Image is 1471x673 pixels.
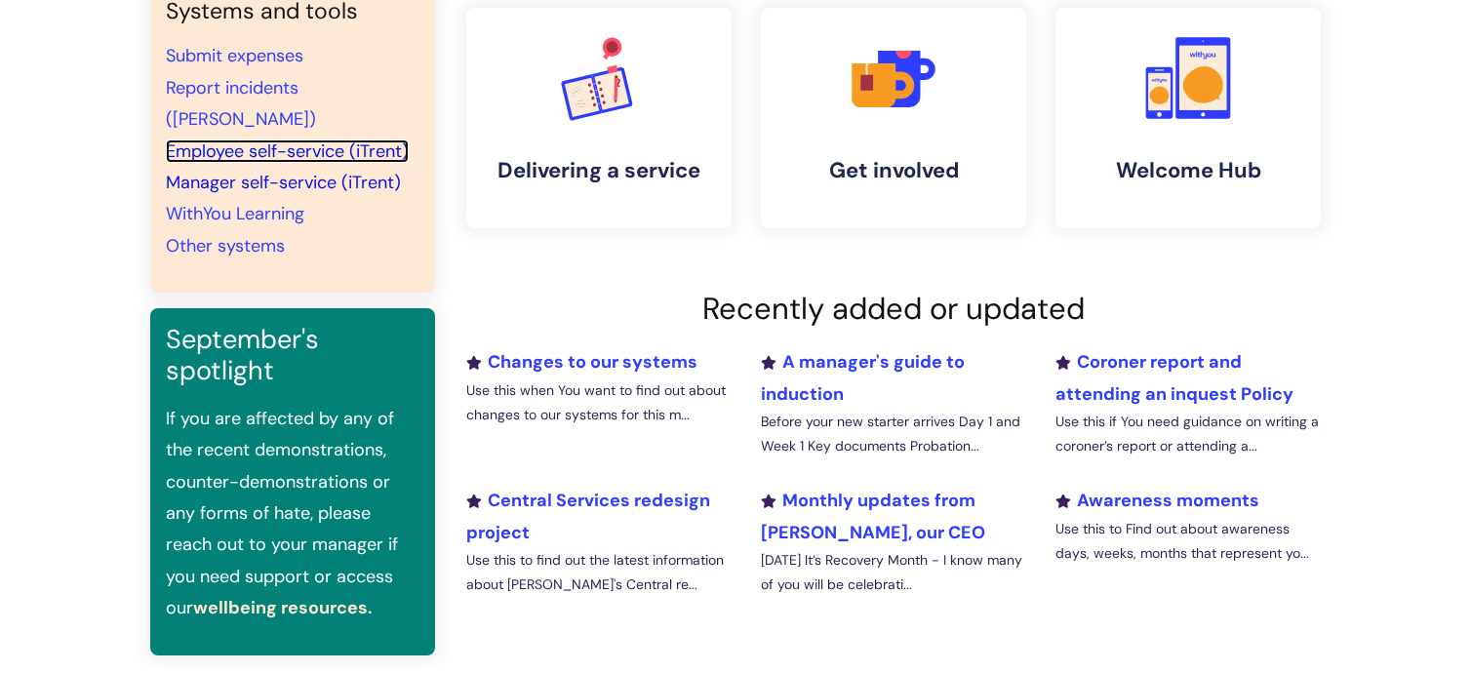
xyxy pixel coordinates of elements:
h4: Get involved [776,158,1011,183]
p: Use this if You need guidance on writing a coroner’s report or attending a... [1055,410,1321,458]
a: Changes to our systems [466,350,697,374]
p: Use this to find out the latest information about [PERSON_NAME]'s Central re... [466,548,732,597]
p: Before your new starter arrives Day 1 and Week 1 Key documents Probation... [761,410,1026,458]
a: Manager self-service (iTrent) [166,171,401,194]
a: Central Services redesign project [466,489,710,543]
a: Report incidents ([PERSON_NAME]) [166,76,316,131]
a: Awareness moments [1055,489,1259,512]
p: Use this to Find out about awareness days, weeks, months that represent yo... [1055,517,1321,566]
a: Submit expenses [166,44,303,67]
p: Use this when You want to find out about changes to our systems for this m... [466,378,732,427]
h3: September's spotlight [166,324,419,387]
a: Coroner report and attending an inquest Policy [1055,350,1293,405]
a: Monthly updates from [PERSON_NAME], our CEO [761,489,985,543]
a: Welcome Hub [1055,8,1321,228]
a: Other systems [166,234,285,257]
a: Get involved [761,8,1026,228]
p: [DATE] It’s Recovery Month - I know many of you will be celebrati... [761,548,1026,597]
h4: Delivering a service [482,158,716,183]
a: WithYou Learning [166,202,304,225]
h2: Recently added or updated [466,291,1321,327]
a: Delivering a service [466,8,732,228]
a: Employee self-service (iTrent) [166,139,409,163]
a: wellbeing resources. [193,596,373,619]
p: If you are affected by any of the recent demonstrations, counter-demonstrations or any forms of h... [166,403,419,624]
h4: Welcome Hub [1071,158,1305,183]
a: A manager's guide to induction [761,350,965,405]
